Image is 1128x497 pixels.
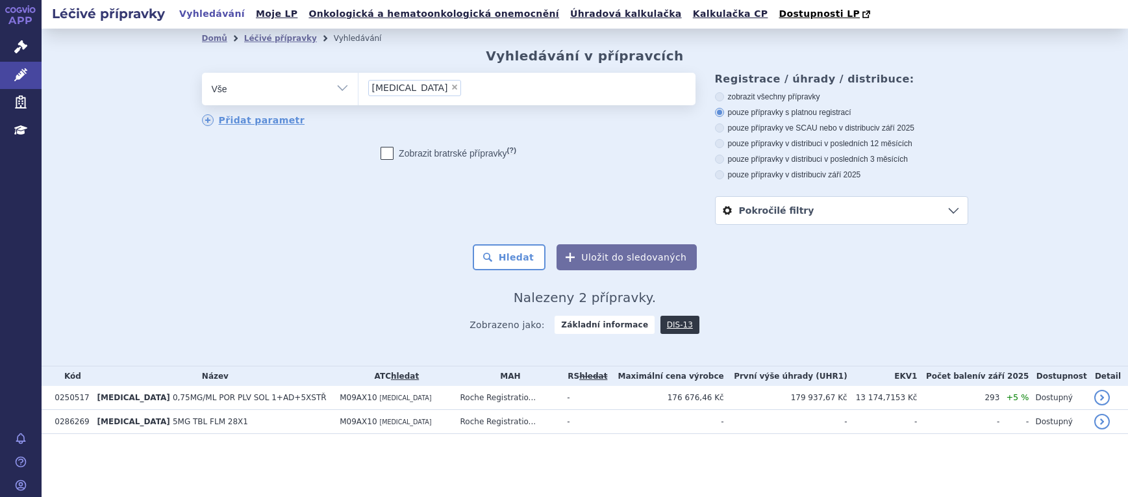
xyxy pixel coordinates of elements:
[1088,366,1128,386] th: Detail
[715,92,968,102] label: zobrazit všechny přípravky
[391,372,419,381] a: hledat
[560,366,608,386] th: RS
[1029,366,1087,386] th: Dostupnost
[372,83,448,92] span: [MEDICAL_DATA]
[473,244,546,270] button: Hledat
[465,79,472,96] input: [MEDICAL_DATA]
[689,5,772,23] a: Kalkulačka CP
[981,372,1029,381] span: v září 2025
[715,123,968,133] label: pouze přípravky ve SCAU nebo v distribuci
[202,114,305,126] a: Přidat parametr
[660,316,699,334] a: DIS-13
[715,170,968,180] label: pouze přípravky v distribuci
[334,29,399,48] li: Vyhledávání
[999,410,1029,434] td: -
[557,244,697,270] button: Uložit do sledovaných
[715,107,968,118] label: pouze přípravky s platnou registrací
[42,5,175,23] h2: Léčivé přípravky
[48,386,90,410] td: 0250517
[48,366,90,386] th: Kód
[48,410,90,434] td: 0286269
[917,410,999,434] td: -
[379,418,431,426] span: [MEDICAL_DATA]
[775,5,877,23] a: Dostupnosti LP
[173,417,248,426] span: 5MG TBL FLM 28X1
[566,5,686,23] a: Úhradová kalkulačka
[555,316,655,334] strong: Základní informace
[1094,390,1110,405] a: detail
[173,393,327,402] span: 0,75MG/ML POR PLV SOL 1+AD+5XSTŘ
[454,366,561,386] th: MAH
[715,154,968,164] label: pouze přípravky v distribuci v posledních 3 měsících
[716,197,968,224] a: Pokročilé filtry
[454,386,561,410] td: Roche Registratio...
[724,366,847,386] th: První výše úhrady (UHR1)
[454,410,561,434] td: Roche Registratio...
[608,386,723,410] td: 176 676,46 Kč
[379,394,431,401] span: [MEDICAL_DATA]
[97,393,170,402] span: [MEDICAL_DATA]
[847,386,918,410] td: 13 174,7153 Kč
[1029,386,1087,410] td: Dostupný
[486,48,684,64] h2: Vyhledávání v přípravcích
[202,34,227,43] a: Domů
[724,386,847,410] td: 179 937,67 Kč
[715,73,968,85] h3: Registrace / úhrady / distribuce:
[917,386,999,410] td: 293
[822,170,860,179] span: v září 2025
[244,34,317,43] a: Léčivé přípravky
[560,386,608,410] td: -
[175,5,249,23] a: Vyhledávání
[560,410,608,434] td: -
[381,147,516,160] label: Zobrazit bratrské přípravky
[847,366,918,386] th: EKV1
[876,123,914,133] span: v září 2025
[608,410,723,434] td: -
[507,146,516,155] abbr: (?)
[514,290,657,305] span: Nalezeny 2 přípravky.
[847,410,918,434] td: -
[252,5,301,23] a: Moje LP
[579,372,607,381] a: vyhledávání neobsahuje žádnou platnou referenční skupinu
[724,410,847,434] td: -
[917,366,1029,386] th: Počet balení
[340,393,377,402] span: M09AX10
[340,417,377,426] span: M09AX10
[470,316,545,334] span: Zobrazeno jako:
[715,138,968,149] label: pouze přípravky v distribuci v posledních 12 měsících
[97,417,170,426] span: [MEDICAL_DATA]
[608,366,723,386] th: Maximální cena výrobce
[451,83,458,91] span: ×
[333,366,453,386] th: ATC
[1094,414,1110,429] a: detail
[579,372,607,381] del: hledat
[1006,392,1029,402] span: +5 %
[91,366,334,386] th: Název
[779,8,860,19] span: Dostupnosti LP
[1029,410,1087,434] td: Dostupný
[305,5,563,23] a: Onkologická a hematoonkologická onemocnění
